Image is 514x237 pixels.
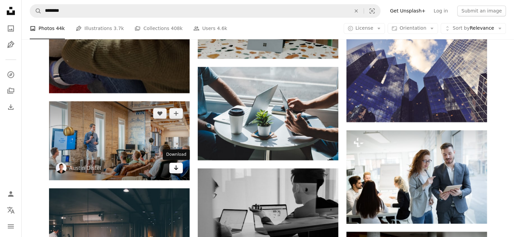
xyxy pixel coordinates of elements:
[198,110,338,116] a: gray laptop computer
[49,137,190,143] a: man standing in front of group of men
[153,108,167,119] button: Like
[4,100,18,114] a: Download History
[217,25,227,32] span: 4.6k
[56,162,67,173] img: Go to Austin Distel's profile
[388,23,438,34] button: Orientation
[349,4,364,17] button: Clear
[76,18,124,39] a: Illustrations 3.7k
[169,108,183,119] button: Add to Collection
[430,5,452,16] a: Log in
[193,18,227,39] a: Users 4.6k
[169,162,183,173] a: Download
[399,25,426,31] span: Orientation
[4,187,18,201] a: Log in / Sign up
[4,22,18,35] a: Photos
[198,67,338,160] img: gray laptop computer
[69,165,101,171] a: Austin Distel
[30,4,381,18] form: Find visuals sitewide
[346,130,487,224] img: Business accountants working together at modern office
[114,25,124,32] span: 3.7k
[346,29,487,122] img: low angle photo of curtain wall building
[49,101,190,180] img: man standing in front of group of men
[441,23,506,34] button: Sort byRelevance
[452,25,494,32] span: Relevance
[452,25,469,31] span: Sort by
[356,25,373,31] span: License
[4,38,18,51] a: Illustrations
[198,212,338,218] a: man using MacBook
[386,5,430,16] a: Get Unsplash+
[457,5,506,16] button: Submit an image
[134,18,182,39] a: Collections 408k
[346,174,487,180] a: Business accountants working together at modern office
[4,68,18,81] a: Explore
[346,72,487,78] a: low angle photo of curtain wall building
[163,149,190,160] div: Download
[344,23,385,34] button: License
[4,4,18,19] a: Home — Unsplash
[171,25,182,32] span: 408k
[4,219,18,233] button: Menu
[30,4,42,17] button: Search Unsplash
[364,4,380,17] button: Visual search
[4,203,18,217] button: Language
[4,84,18,97] a: Collections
